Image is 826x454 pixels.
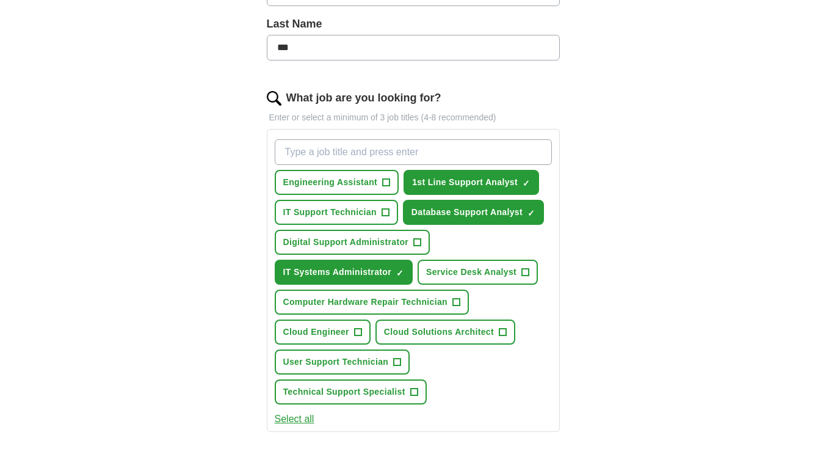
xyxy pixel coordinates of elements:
span: IT Support Technician [283,206,377,219]
span: Engineering Assistant [283,176,378,189]
button: Cloud Solutions Architect [375,320,515,345]
label: Last Name [267,16,560,32]
span: IT Systems Administrator [283,266,391,279]
button: Select all [275,412,314,427]
img: search.png [267,91,281,106]
input: Type a job title and press enter [275,139,552,165]
span: Database Support Analyst [411,206,523,219]
button: IT Support Technician [275,200,398,225]
span: ✓ [527,208,535,218]
span: 1st Line Support Analyst [412,176,518,189]
span: ✓ [523,178,530,188]
button: IT Systems Administrator✓ [275,260,413,285]
button: Technical Support Specialist [275,379,427,405]
span: ✓ [396,268,404,278]
span: Service Desk Analyst [426,266,516,279]
button: Service Desk Analyst [418,260,538,285]
button: Engineering Assistant [275,170,399,195]
button: Database Support Analyst✓ [403,200,544,225]
span: Cloud Engineer [283,326,349,339]
p: Enter or select a minimum of 3 job titles (4-8 recommended) [267,111,560,124]
button: Digital Support Administrator [275,230,430,255]
button: Cloud Engineer [275,320,371,345]
button: Computer Hardware Repair Technician [275,290,469,315]
span: Cloud Solutions Architect [384,326,494,339]
span: Computer Hardware Repair Technician [283,296,448,309]
span: Digital Support Administrator [283,236,409,249]
span: User Support Technician [283,356,389,368]
span: Technical Support Specialist [283,386,405,398]
button: User Support Technician [275,350,410,375]
button: 1st Line Support Analyst✓ [404,170,539,195]
label: What job are you looking for? [286,90,441,106]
